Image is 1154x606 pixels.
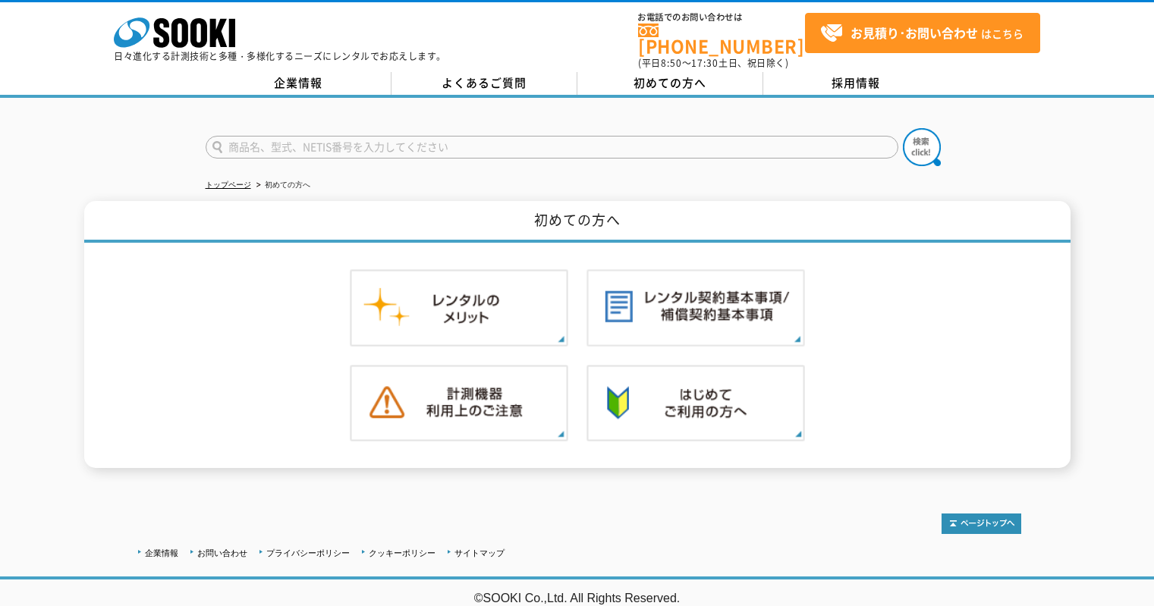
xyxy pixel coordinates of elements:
[266,548,350,557] a: プライバシーポリシー
[350,365,568,442] img: 計測機器ご利用上のご注意
[820,22,1024,45] span: はこちら
[638,24,805,55] a: [PHONE_NUMBER]
[851,24,978,42] strong: お見積り･お問い合わせ
[586,269,805,347] img: レンタル契約基本事項／補償契約基本事項
[253,177,310,193] li: 初めての方へ
[638,56,788,70] span: (平日 ～ 土日、祝日除く)
[197,548,247,557] a: お問い合わせ
[661,56,682,70] span: 8:50
[903,128,941,166] img: btn_search.png
[942,513,1021,534] img: トップページへ
[369,548,436,557] a: クッキーポリシー
[206,181,251,189] a: トップページ
[586,365,805,442] img: 初めての方へ
[577,72,763,95] a: 初めての方へ
[350,269,568,347] img: レンタルのメリット
[763,72,949,95] a: 採用情報
[206,136,898,159] input: 商品名、型式、NETIS番号を入力してください
[84,201,1071,243] h1: 初めての方へ
[145,548,178,557] a: 企業情報
[114,52,446,61] p: 日々進化する計測技術と多種・多様化するニーズにレンタルでお応えします。
[634,74,706,91] span: 初めての方へ
[638,13,805,22] span: お電話でのお問い合わせは
[805,13,1040,53] a: お見積り･お問い合わせはこちら
[391,72,577,95] a: よくあるご質問
[454,548,505,557] a: サイトマップ
[206,72,391,95] a: 企業情報
[691,56,718,70] span: 17:30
